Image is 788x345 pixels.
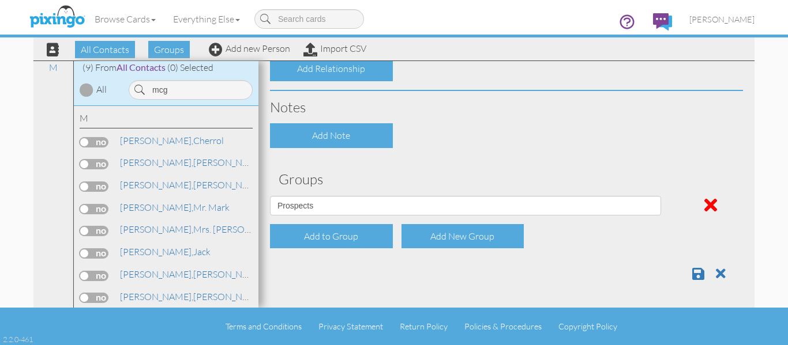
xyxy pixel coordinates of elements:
[120,179,193,191] span: [PERSON_NAME],
[318,321,383,331] a: Privacy Statement
[27,3,88,32] img: pixingo logo
[270,224,393,249] div: Add to Group
[303,43,366,54] a: Import CSV
[119,156,266,169] a: [PERSON_NAME]
[119,290,266,304] a: [PERSON_NAME]
[279,172,734,187] h3: Groups
[681,5,763,34] a: [PERSON_NAME]
[80,112,253,128] div: M
[120,223,193,235] span: [PERSON_NAME],
[164,5,249,33] a: Everything Else
[119,134,225,147] a: Cherrol
[167,62,213,73] span: (0) Selected
[689,14,755,24] span: [PERSON_NAME]
[120,268,193,280] span: [PERSON_NAME],
[86,5,164,33] a: Browse Cards
[120,291,193,302] span: [PERSON_NAME],
[400,321,448,331] a: Return Policy
[653,13,672,31] img: comments.svg
[401,224,524,249] div: Add New Group
[558,321,617,331] a: Copyright Policy
[270,100,743,115] h3: Notes
[74,61,258,74] div: (9) From
[96,83,107,96] div: All
[120,135,193,146] span: [PERSON_NAME],
[120,202,193,213] span: [PERSON_NAME],
[119,245,212,259] a: Jack
[119,178,266,192] a: [PERSON_NAME]
[43,60,63,74] a: M
[270,56,393,81] div: Add Relationship
[119,267,266,281] a: [PERSON_NAME]
[120,246,193,257] span: [PERSON_NAME],
[270,123,393,148] div: Add Note
[254,9,364,29] input: Search cards
[75,41,135,58] span: All Contacts
[117,62,166,73] span: All Contacts
[120,157,193,168] span: [PERSON_NAME],
[3,334,33,344] div: 2.2.0-461
[148,41,190,58] span: Groups
[226,321,302,331] a: Terms and Conditions
[209,43,290,54] a: Add new Person
[464,321,542,331] a: Policies & Procedures
[119,222,286,236] a: Mrs. [PERSON_NAME]
[119,200,231,214] a: Mr. Mark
